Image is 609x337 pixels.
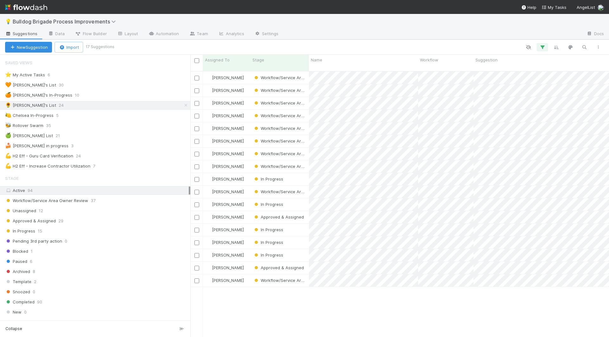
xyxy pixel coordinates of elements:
[5,227,35,235] span: In Progress
[184,29,213,39] a: Team
[5,132,53,140] div: [PERSON_NAME] List
[5,187,189,194] div: Active
[5,19,11,24] span: 💡
[577,5,595,10] span: AngelList
[206,126,211,131] img: avatar_aa70801e-8de5-4477-ab9d-eb7c67de69c1.png
[56,132,66,140] span: 21
[5,71,45,79] div: My Active Tasks
[194,88,199,93] input: Toggle Row Selected
[112,29,143,39] a: Layout
[206,150,244,157] div: [PERSON_NAME]
[5,133,11,138] span: 🍏
[5,288,30,296] span: Snoozed
[5,268,30,276] span: Archived
[5,298,35,306] span: Completed
[206,164,211,169] img: avatar_aa70801e-8de5-4477-ab9d-eb7c67de69c1.png
[46,122,57,130] span: 35
[212,189,244,194] span: [PERSON_NAME]
[206,100,244,106] div: [PERSON_NAME]
[206,214,211,219] img: avatar_aa70801e-8de5-4477-ab9d-eb7c67de69c1.png
[75,30,107,37] span: Flow Builder
[206,75,211,80] img: avatar_aa70801e-8de5-4477-ab9d-eb7c67de69c1.png
[212,252,244,258] span: [PERSON_NAME]
[206,74,244,81] div: [PERSON_NAME]
[253,277,306,283] div: Workflow/Service Area Owner Review
[253,240,283,245] span: In Progress
[206,138,244,144] div: [PERSON_NAME]
[206,138,211,143] img: avatar_aa70801e-8de5-4477-ab9d-eb7c67de69c1.png
[5,237,62,245] span: Pending 3rd party action
[253,112,306,119] div: Workflow/Service Area Owner Review
[253,202,283,207] span: In Progress
[253,100,306,106] div: Workflow/Service Area Owner Review
[206,201,244,207] div: [PERSON_NAME]
[194,253,199,258] input: Toggle Row Selected
[38,227,42,235] span: 15
[5,112,11,118] span: 🍋
[5,81,56,89] div: [PERSON_NAME]'s List
[212,138,244,143] span: [PERSON_NAME]
[253,226,283,233] div: In Progress
[76,152,87,160] span: 24
[5,56,32,69] span: Saved Views
[194,202,199,207] input: Toggle Row Selected
[212,75,244,80] span: [PERSON_NAME]
[253,151,336,156] span: Workflow/Service Area Owner Review
[212,113,244,118] span: [PERSON_NAME]
[253,176,283,181] span: In Progress
[5,111,54,119] div: Chelsea In-Progress
[249,29,284,39] a: Settings
[5,152,73,160] div: H2 Eff - Guru Card Verification
[5,123,11,128] span: 🐝
[212,240,244,245] span: [PERSON_NAME]
[55,42,83,53] button: Import
[194,215,199,220] input: Toggle Row Selected
[5,30,37,37] span: Suggestions
[253,239,283,245] div: In Progress
[206,239,244,245] div: [PERSON_NAME]
[5,101,56,109] div: [PERSON_NAME]'s List
[206,151,211,156] img: avatar_aa70801e-8de5-4477-ab9d-eb7c67de69c1.png
[5,172,19,185] span: Stage
[33,288,35,296] span: 0
[253,88,336,93] span: Workflow/Service Area Owner Review
[541,4,566,10] a: My Tasks
[206,188,244,195] div: [PERSON_NAME]
[194,240,199,245] input: Toggle Row Selected
[253,214,304,219] span: Approved & Assigned
[253,252,283,258] div: In Progress
[194,126,199,131] input: Toggle Row Selected
[206,88,211,93] img: avatar_aa70801e-8de5-4477-ab9d-eb7c67de69c1.png
[5,163,11,168] span: 💪
[59,81,70,89] span: 30
[253,125,306,131] div: Workflow/Service Area Owner Review
[5,217,56,225] span: Approved & Assigned
[212,202,244,207] span: [PERSON_NAME]
[5,247,28,255] span: Blocked
[48,71,56,79] span: 6
[59,101,70,109] span: 24
[194,139,199,144] input: Toggle Row Selected
[194,190,199,194] input: Toggle Row Selected
[253,264,304,271] div: Approved & Assigned
[5,326,22,332] span: Collapse
[253,252,283,258] span: In Progress
[194,101,199,106] input: Toggle Row Selected
[5,82,11,87] span: 🧡
[194,164,199,169] input: Toggle Row Selected
[5,153,11,158] span: 💪
[253,126,336,131] span: Workflow/Service Area Owner Review
[194,58,199,63] input: Toggle All Rows Selected
[253,189,336,194] span: Workflow/Service Area Owner Review
[311,57,322,63] span: Name
[253,75,336,80] span: Workflow/Service Area Owner Review
[28,188,33,193] span: 94
[206,252,244,258] div: [PERSON_NAME]
[206,265,211,270] img: avatar_aa70801e-8de5-4477-ab9d-eb7c67de69c1.png
[5,42,52,53] button: NewSuggestion
[253,87,306,93] div: Workflow/Service Area Owner Review
[194,228,199,232] input: Toggle Row Selected
[43,29,70,39] a: Data
[212,88,244,93] span: [PERSON_NAME]
[5,258,27,265] span: Paused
